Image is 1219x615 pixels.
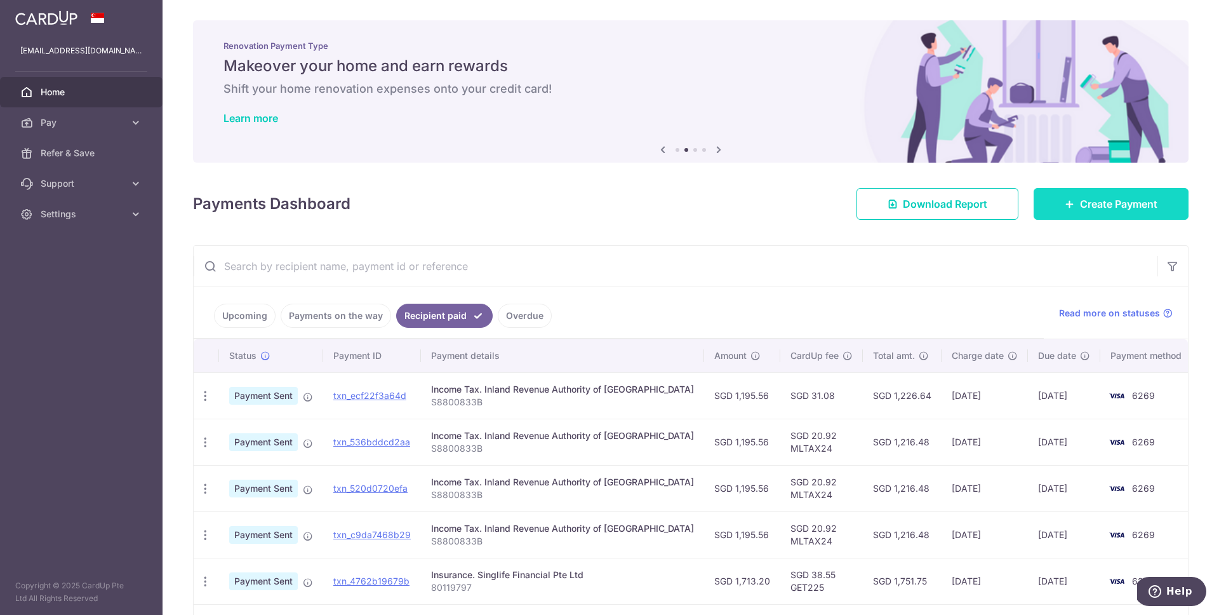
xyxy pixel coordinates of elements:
td: SGD 1,226.64 [863,372,942,419]
td: SGD 1,216.48 [863,511,942,558]
img: Bank Card [1104,388,1129,403]
th: Payment method [1100,339,1197,372]
td: [DATE] [1028,511,1100,558]
span: 6269 [1132,390,1155,401]
h6: Shift your home renovation expenses onto your credit card! [223,81,1158,97]
td: SGD 1,216.48 [863,419,942,465]
p: S8800833B [431,489,694,501]
img: Renovation banner [193,20,1189,163]
td: [DATE] [1028,419,1100,465]
td: SGD 31.08 [780,372,863,419]
td: SGD 20.92 MLTAX24 [780,419,863,465]
p: Renovation Payment Type [223,41,1158,51]
span: Status [229,349,256,362]
td: SGD 1,195.56 [704,511,780,558]
span: Total amt. [873,349,915,362]
td: SGD 1,713.20 [704,558,780,604]
a: txn_c9da7468b29 [333,529,411,540]
img: Bank Card [1104,574,1129,589]
a: Create Payment [1034,188,1189,220]
span: Home [41,86,124,98]
span: Payment Sent [229,433,298,451]
img: Bank Card [1104,435,1129,450]
a: Upcoming [214,304,276,328]
th: Payment ID [323,339,421,372]
a: txn_4762b19679b [333,576,410,586]
td: [DATE] [1028,372,1100,419]
h4: Payments Dashboard [193,193,350,215]
span: Refer & Save [41,147,124,159]
span: Payment Sent [229,526,298,544]
span: Pay [41,116,124,129]
td: [DATE] [942,419,1028,465]
a: Overdue [498,304,552,328]
span: 6269 [1132,483,1155,494]
span: CardUp fee [790,349,839,362]
td: SGD 20.92 MLTAX24 [780,465,863,511]
p: S8800833B [431,396,694,409]
td: SGD 1,195.56 [704,465,780,511]
iframe: Opens a widget where you can find more information [1137,577,1206,609]
div: Income Tax. Inland Revenue Authority of [GEOGRAPHIC_DATA] [431,522,694,535]
span: 6269 [1132,436,1155,447]
a: Recipient paid [396,304,493,328]
span: Payment Sent [229,387,298,405]
td: [DATE] [942,372,1028,419]
a: Read more on statuses [1059,307,1173,320]
p: 80119797 [431,581,694,594]
span: 6269 [1132,529,1155,540]
div: Income Tax. Inland Revenue Authority of [GEOGRAPHIC_DATA] [431,476,694,489]
img: Bank Card [1104,527,1129,543]
td: SGD 1,195.56 [704,372,780,419]
a: Download Report [856,188,1018,220]
p: S8800833B [431,442,694,455]
td: [DATE] [942,558,1028,604]
td: [DATE] [942,511,1028,558]
p: S8800833B [431,535,694,548]
th: Payment details [421,339,704,372]
span: Amount [714,349,747,362]
td: [DATE] [1028,558,1100,604]
span: 6269 [1132,576,1155,586]
a: txn_520d0720efa [333,483,408,494]
span: Read more on statuses [1059,307,1160,320]
span: Download Report [903,196,987,212]
div: Income Tax. Inland Revenue Authority of [GEOGRAPHIC_DATA] [431,383,694,396]
a: txn_ecf22f3a64d [333,390,406,401]
span: Settings [41,208,124,220]
h5: Makeover your home and earn rewards [223,56,1158,76]
div: Insurance. Singlife Financial Pte Ltd [431,569,694,581]
td: SGD 20.92 MLTAX24 [780,511,863,558]
span: Payment Sent [229,572,298,590]
td: [DATE] [1028,465,1100,511]
td: SGD 1,751.75 [863,558,942,604]
a: Payments on the way [281,304,391,328]
p: [EMAIL_ADDRESS][DOMAIN_NAME] [20,44,142,57]
span: Create Payment [1080,196,1157,212]
a: Learn more [223,112,278,125]
td: SGD 1,195.56 [704,419,780,465]
td: SGD 38.55 GET225 [780,558,863,604]
img: Bank Card [1104,481,1129,496]
td: SGD 1,216.48 [863,465,942,511]
span: Support [41,177,124,190]
span: Due date [1038,349,1076,362]
span: Charge date [952,349,1004,362]
span: Payment Sent [229,480,298,497]
div: Income Tax. Inland Revenue Authority of [GEOGRAPHIC_DATA] [431,429,694,442]
img: CardUp [15,10,77,25]
td: [DATE] [942,465,1028,511]
a: txn_536bddcd2aa [333,436,410,447]
input: Search by recipient name, payment id or reference [194,246,1157,287]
